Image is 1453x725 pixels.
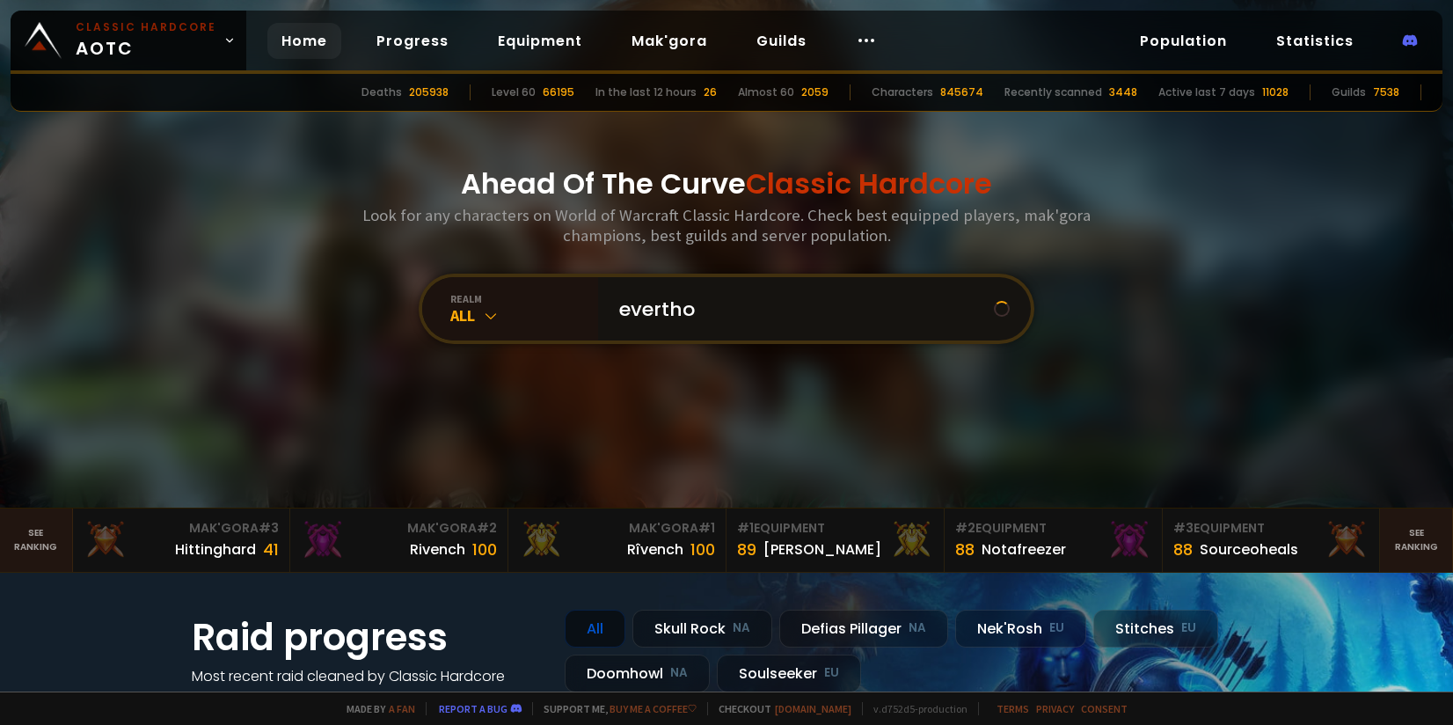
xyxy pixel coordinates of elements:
div: Mak'Gora [84,519,280,538]
a: #1Equipment89[PERSON_NAME] [726,509,945,572]
a: Progress [362,23,463,59]
div: 100 [690,538,715,561]
div: 26 [704,84,717,100]
div: Equipment [1173,519,1369,538]
a: Mak'Gora#3Hittinghard41 [73,509,291,572]
a: Privacy [1036,702,1074,715]
a: Consent [1081,702,1128,715]
div: realm [450,292,598,305]
h3: Look for any characters on World of Warcraft Classic Hardcore. Check best equipped players, mak'g... [355,205,1098,245]
small: EU [1049,619,1064,637]
span: # 1 [737,519,754,537]
div: Skull Rock [632,610,772,648]
div: Defias Pillager [779,610,948,648]
input: Search a character... [609,277,994,341]
small: NA [733,619,750,637]
a: Guilds [742,23,821,59]
div: 66195 [543,84,574,100]
div: Notafreezer [982,538,1066,560]
div: Equipment [955,519,1151,538]
a: Home [267,23,341,59]
a: Mak'Gora#1Rîvench100 [508,509,726,572]
div: 2059 [801,84,829,100]
div: Mak'Gora [301,519,497,538]
span: # 2 [955,519,975,537]
div: Mak'Gora [519,519,715,538]
div: 11028 [1262,84,1289,100]
span: Support me, [532,702,697,715]
small: NA [670,664,688,682]
div: Hittinghard [175,538,256,560]
div: Guilds [1332,84,1366,100]
div: Equipment [737,519,933,538]
div: [PERSON_NAME] [763,538,881,560]
a: [DOMAIN_NAME] [775,702,851,715]
div: Characters [872,84,933,100]
span: # 2 [477,519,497,537]
div: Doomhowl [565,655,710,692]
a: Population [1126,23,1241,59]
span: Made by [336,702,415,715]
div: Recently scanned [1004,84,1102,100]
small: NA [909,619,926,637]
span: # 3 [1173,519,1194,537]
span: # 1 [698,519,715,537]
span: AOTC [76,19,216,62]
div: 845674 [940,84,983,100]
div: Rîvench [627,538,683,560]
div: All [450,305,598,326]
a: Equipment [484,23,596,59]
div: Almost 60 [738,84,794,100]
div: 100 [472,538,497,561]
div: 41 [263,538,279,561]
span: v. d752d5 - production [862,702,967,715]
small: Classic Hardcore [76,19,216,35]
a: #3Equipment88Sourceoheals [1163,509,1381,572]
small: EU [1181,619,1196,637]
div: All [565,610,625,648]
div: Level 60 [492,84,536,100]
a: #2Equipment88Notafreezer [945,509,1163,572]
div: 205938 [409,84,449,100]
div: Soulseeker [717,655,861,692]
a: Report a bug [439,702,507,715]
div: Rivench [410,538,465,560]
div: In the last 12 hours [595,84,697,100]
h1: Ahead Of The Curve [461,163,992,205]
h4: Most recent raid cleaned by Classic Hardcore guilds [192,665,544,709]
h1: Raid progress [192,610,544,665]
a: Mak'gora [617,23,721,59]
a: Terms [997,702,1029,715]
div: Stitches [1093,610,1218,648]
div: Nek'Rosh [955,610,1086,648]
div: Deaths [361,84,402,100]
span: # 3 [259,519,279,537]
small: EU [824,664,839,682]
div: Sourceoheals [1200,538,1298,560]
div: 88 [1173,538,1193,561]
div: Active last 7 days [1158,84,1255,100]
div: 7538 [1373,84,1399,100]
a: Mak'Gora#2Rivench100 [290,509,508,572]
a: Seeranking [1380,509,1453,572]
div: 89 [737,538,756,561]
a: a fan [389,702,415,715]
div: 88 [955,538,975,561]
a: Buy me a coffee [610,702,697,715]
span: Checkout [707,702,851,715]
a: Classic HardcoreAOTC [11,11,246,70]
div: 3448 [1109,84,1137,100]
span: Classic Hardcore [746,164,992,203]
a: Statistics [1262,23,1368,59]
